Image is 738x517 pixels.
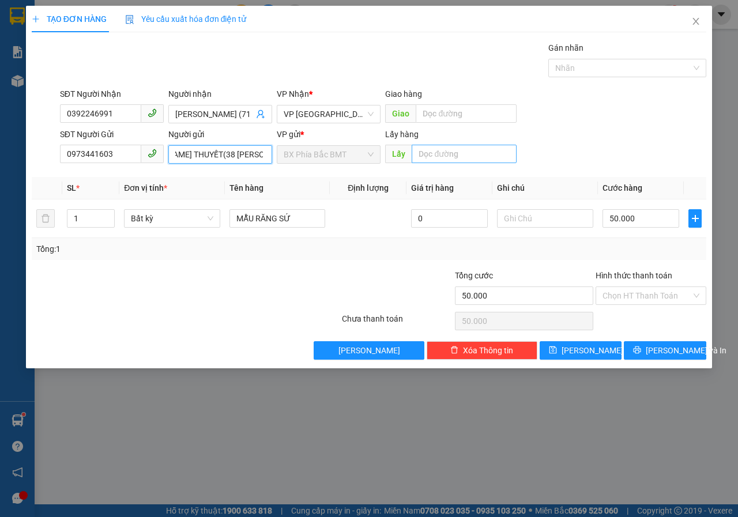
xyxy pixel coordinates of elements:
div: VP gửi [277,128,381,141]
span: VP Đà Lạt [284,105,374,123]
button: delete [36,209,55,228]
input: Dọc đường [416,104,516,123]
input: 0 [411,209,488,228]
button: Close [680,6,712,38]
img: icon [125,15,134,24]
span: Tổng cước [455,271,493,280]
span: phone [148,108,157,118]
span: BX Phía Bắc BMT [284,146,374,163]
span: [PERSON_NAME] và In [646,344,726,357]
span: Định lượng [348,183,389,193]
span: Giao hàng [385,89,422,99]
span: VP Nhận [277,89,309,99]
span: plus [32,15,40,23]
span: Xóa Thông tin [463,344,513,357]
span: user-add [256,110,265,119]
div: SĐT Người Gửi [60,128,164,141]
span: Lấy hàng [385,130,419,139]
button: save[PERSON_NAME] [540,341,622,360]
span: [PERSON_NAME] [338,344,400,357]
span: Bất kỳ [131,210,213,227]
span: Lấy [385,145,412,163]
span: TẠO ĐƠN HÀNG [32,14,107,24]
span: plus [689,214,701,223]
input: Dọc đường [412,145,516,163]
span: close [691,17,701,26]
span: phone [148,149,157,158]
span: Tên hàng [229,183,263,193]
span: SL [67,183,76,193]
span: printer [633,346,641,355]
span: Đơn vị tính [124,183,167,193]
label: Hình thức thanh toán [596,271,672,280]
th: Ghi chú [492,177,598,199]
input: VD: Bàn, Ghế [229,209,326,228]
label: Gán nhãn [548,43,583,52]
button: [PERSON_NAME] [314,341,424,360]
div: SĐT Người Nhận [60,88,164,100]
button: printer[PERSON_NAME] và In [624,341,706,360]
span: Cước hàng [603,183,642,193]
div: Chưa thanh toán [341,312,454,333]
span: Giao [385,104,416,123]
div: Người nhận [168,88,272,100]
button: plus [688,209,702,228]
input: Ghi Chú [497,209,593,228]
li: In ngày: 18:24 15/08 [6,85,112,101]
span: [PERSON_NAME] [562,344,623,357]
button: deleteXóa Thông tin [427,341,537,360]
span: save [549,346,557,355]
span: delete [450,346,458,355]
span: Yêu cầu xuất hóa đơn điện tử [125,14,247,24]
span: Giá trị hàng [411,183,454,193]
div: Người gửi [168,128,272,141]
li: [PERSON_NAME] [6,69,112,85]
div: Tổng: 1 [36,243,286,255]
